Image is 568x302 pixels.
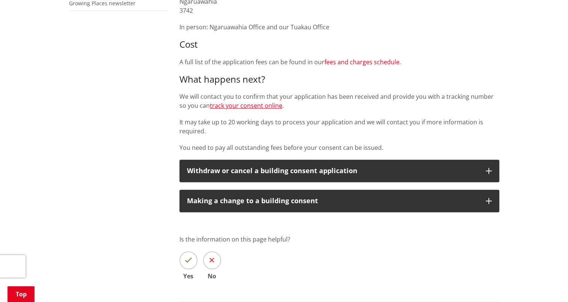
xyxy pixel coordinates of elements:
h3: What happens next? [179,74,499,85]
a: fees and charges schedule [324,58,399,66]
span: Yes [179,273,197,279]
a: Top [8,286,35,302]
p: You need to pay all outstanding fees before your consent can be issued. [179,143,499,152]
div: Making a change to a building consent [187,197,478,205]
iframe: Messenger Launcher [533,270,560,297]
div: Withdraw or cancel a building consent application [187,167,478,175]
button: Withdraw or cancel a building consent application [179,160,499,182]
p: We will contact you to confirm that your application has been received and provide you with a tra... [179,92,499,110]
p: It may take up to 20 working days to process your application and we will contact you if more inf... [179,118,499,136]
h3: Cost [179,39,499,50]
a: track your consent online [210,101,282,110]
button: Making a change to a building consent [179,190,499,212]
p: Is the information on this page helpful? [179,235,499,244]
span: No [203,273,221,279]
p: In person: Ngaruawahia Office and our Tuakau Office [179,23,499,32]
p: A full list of the application fees can be found in our . [179,57,499,66]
